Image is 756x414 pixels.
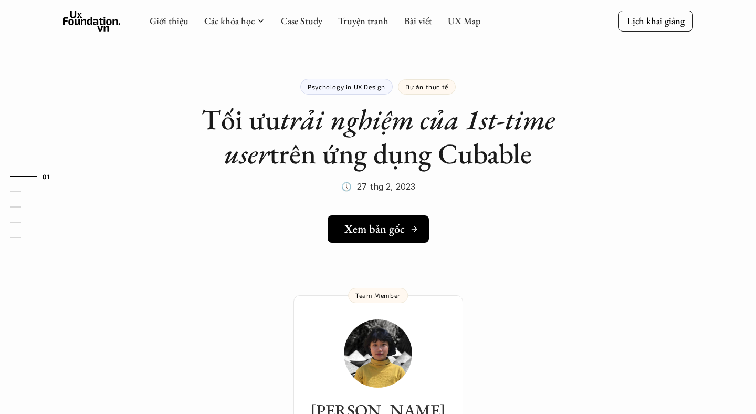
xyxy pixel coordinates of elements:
[341,179,415,194] p: 🕔 27 thg 2, 2023
[627,15,685,27] p: Lịch khai giảng
[404,15,432,27] a: Bài viết
[224,101,561,172] em: 1st-time user
[308,83,385,90] p: Psychology in UX Design
[281,15,322,27] a: Case Study
[405,83,448,90] p: Dự án thực tế
[344,222,405,236] h5: Xem bản gốc
[618,11,693,31] a: Lịch khai giảng
[328,215,429,243] a: Xem bản gốc
[10,170,60,183] a: 01
[150,15,188,27] a: Giới thiệu
[168,102,588,171] h1: Tối ưu trên ứng dụng Cubable
[280,101,459,138] em: trải nghiệm của
[338,15,388,27] a: Truyện tranh
[43,173,50,180] strong: 01
[448,15,481,27] a: UX Map
[204,15,255,27] a: Các khóa học
[355,292,401,299] p: Team Member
